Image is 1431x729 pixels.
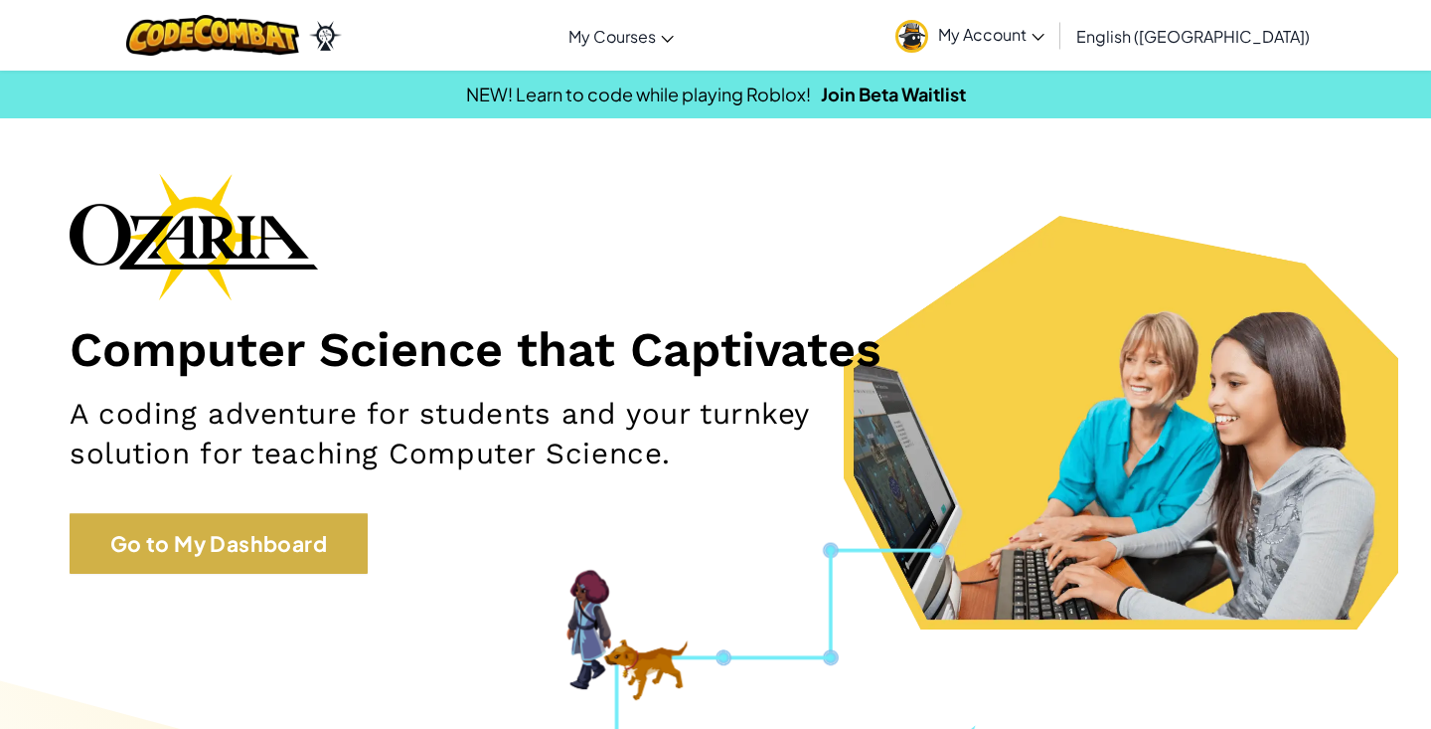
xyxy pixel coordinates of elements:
[821,83,966,105] a: Join Beta Waitlist
[1076,26,1310,47] span: English ([GEOGRAPHIC_DATA])
[568,26,656,47] span: My Courses
[885,4,1054,67] a: My Account
[126,15,300,56] img: CodeCombat logo
[938,24,1044,45] span: My Account
[70,173,318,300] img: Ozaria branding logo
[70,320,1361,379] h1: Computer Science that Captivates
[466,83,811,105] span: NEW! Learn to code while playing Roblox!
[895,20,928,53] img: avatar
[558,9,684,63] a: My Courses
[309,21,341,51] img: Ozaria
[70,513,368,575] a: Go to My Dashboard
[70,394,935,473] h2: A coding adventure for students and your turnkey solution for teaching Computer Science.
[1066,9,1320,63] a: English ([GEOGRAPHIC_DATA])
